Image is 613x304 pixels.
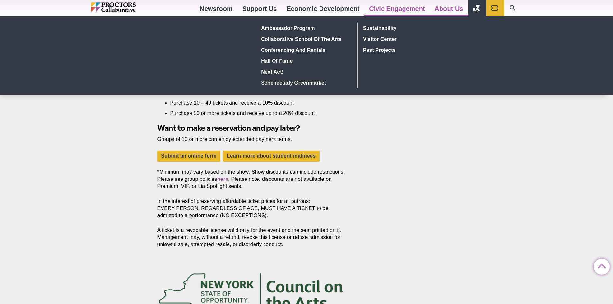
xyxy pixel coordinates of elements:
[259,44,352,55] a: Conferencing and rentals
[91,2,163,12] img: Proctors logo
[259,77,352,88] a: Schenectady Greenmarket
[594,259,607,272] a: Back to Top
[259,23,352,33] a: Ambassador Program
[259,66,352,77] a: Next Act!
[157,198,347,219] p: In the interest of preserving affordable ticket prices for all patrons: EVERY PERSON, REGARDLESS ...
[157,136,347,143] p: Groups of 10 or more can enjoy extended payment terms.
[361,33,455,44] a: Visitor Center
[361,44,455,55] a: Past Projects
[157,124,300,132] strong: Want to make a reservation and pay later?
[170,99,337,106] li: Purchase 10 – 49 tickets and receive a 10% discount
[217,176,228,182] a: here
[157,227,347,248] p: A ticket is a revocable license valid only for the event and the seat printed on it. Management m...
[259,55,352,66] a: Hall of Fame
[223,151,320,162] a: Learn more about student matinees
[259,33,352,44] a: Collaborative School of the Arts
[361,23,455,33] a: Sustainability
[157,169,347,190] p: *Minimum may vary based on the show. Show discounts can include restrictions. Please see group po...
[170,110,337,117] li: Purchase 50 or more tickets and receive up to a 20% discount
[157,151,220,162] a: Submit an online form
